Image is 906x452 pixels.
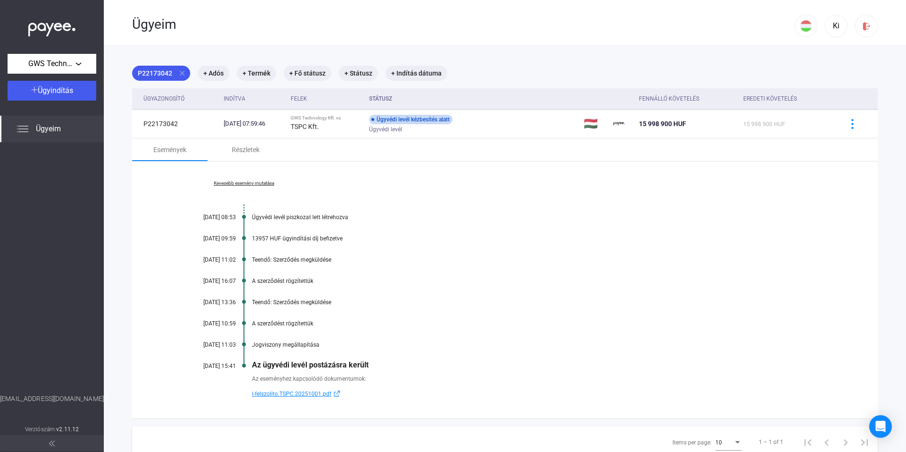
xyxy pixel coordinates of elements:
[143,93,216,104] div: Ügyazonosító
[49,441,55,446] img: arrow-double-left-grey.svg
[179,341,236,348] div: [DATE] 11:03
[743,121,785,128] span: 15 998 900 HUF
[28,58,75,69] span: GWS Technology Kft.
[800,20,812,32] img: HU
[8,81,96,101] button: Ügyindítás
[153,144,186,155] div: Események
[613,118,625,129] img: payee-logo
[369,124,402,135] span: Ügyvédi levél
[825,15,847,37] button: Ki
[198,66,229,81] mat-chip: + Adós
[28,17,75,37] img: white-payee-white-dot.svg
[339,66,378,81] mat-chip: + Státusz
[252,214,830,221] div: Ügyvédi levél piszkozat lett létrehozva
[836,433,855,452] button: Next page
[232,144,260,155] div: Részletek
[855,433,874,452] button: Last page
[252,374,830,384] div: Az eseményhez kapcsolódó dokumentumok:
[252,278,830,284] div: A szerződést rögzítettük
[179,180,309,186] a: Kevesebb esemény mutatása
[252,388,331,400] span: l-felszolito.TSPC.20251001.pdf
[8,54,96,74] button: GWS Technology Kft.
[179,256,236,263] div: [DATE] 11:02
[252,235,830,242] div: 13957 HUF ügyindítási díj befizetve
[291,93,361,104] div: Felek
[252,388,830,400] a: l-felszolito.TSPC.20251001.pdfexternal-link-blue
[828,20,844,32] div: Ki
[36,123,61,135] span: Ügyeim
[798,433,817,452] button: First page
[179,278,236,284] div: [DATE] 16:07
[291,123,319,130] strong: TSPC Kft.
[179,235,236,242] div: [DATE] 09:59
[179,214,236,221] div: [DATE] 08:53
[365,88,580,110] th: Státusz
[132,110,220,138] td: P22173042
[369,115,453,124] div: Ügyvédi levél kézbesítés alatt
[759,436,783,448] div: 1 – 1 of 1
[224,119,283,128] div: [DATE] 07:59:46
[715,439,722,446] span: 10
[672,437,712,448] div: Items per page:
[291,93,307,104] div: Felek
[842,114,862,134] button: more-blue
[580,110,610,138] td: 🇭🇺
[224,93,283,104] div: Indítva
[639,93,699,104] div: Fennálló követelés
[715,436,742,448] mat-select: Items per page:
[224,93,245,104] div: Indítva
[869,415,892,438] div: Open Intercom Messenger
[252,360,830,369] div: Az ügyvédi levél postázásra került
[252,341,830,348] div: Jogviszony megállapítása
[743,93,830,104] div: Eredeti követelés
[179,363,236,369] div: [DATE] 15:41
[639,120,686,128] span: 15 998 900 HUF
[855,15,878,37] button: logout-red
[331,390,343,397] img: external-link-blue
[132,66,190,81] mat-chip: P22173042
[132,17,795,33] div: Ügyeim
[386,66,447,81] mat-chip: + Indítás dátuma
[284,66,331,81] mat-chip: + Fő státusz
[252,299,830,306] div: Teendő: Szerződés megküldése
[817,433,836,452] button: Previous page
[179,320,236,327] div: [DATE] 10:59
[847,119,857,129] img: more-blue
[17,123,28,135] img: list.svg
[795,15,817,37] button: HU
[38,86,73,95] span: Ügyindítás
[179,299,236,306] div: [DATE] 13:36
[252,320,830,327] div: A szerződést rögzítettük
[291,115,361,121] div: GWS Technology Kft. vs
[237,66,276,81] mat-chip: + Termék
[743,93,797,104] div: Eredeti követelés
[252,256,830,263] div: Teendő: Szerződés megküldése
[862,21,872,31] img: logout-red
[31,86,38,93] img: plus-white.svg
[56,426,79,433] strong: v2.11.12
[178,69,186,77] mat-icon: close
[639,93,735,104] div: Fennálló követelés
[143,93,185,104] div: Ügyazonosító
